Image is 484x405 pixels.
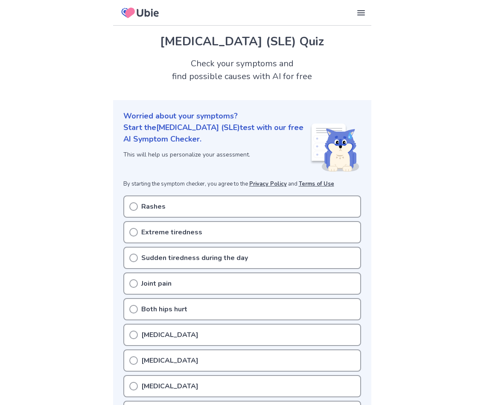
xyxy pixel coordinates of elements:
p: Extreme tiredness [141,227,202,237]
p: [MEDICAL_DATA] [141,355,198,366]
h2: Check your symptoms and find possible causes with AI for free [113,57,371,83]
p: Rashes [141,201,166,212]
p: [MEDICAL_DATA] [141,381,198,391]
p: Sudden tiredness during the day [141,253,248,263]
a: Terms of Use [299,180,334,188]
p: Start the [MEDICAL_DATA] (SLE) test with our free AI Symptom Checker. [123,122,310,145]
p: [MEDICAL_DATA] [141,330,198,340]
p: Joint pain [141,278,172,289]
p: Worried about your symptoms? [123,110,361,122]
p: This will help us personalize your assessment. [123,150,310,159]
h1: [MEDICAL_DATA] (SLE) Quiz [123,33,361,50]
img: Shiba [310,124,359,171]
p: By starting the symptom checker, you agree to the and [123,180,361,189]
p: Both hips hurt [141,304,187,314]
a: Privacy Policy [249,180,287,188]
